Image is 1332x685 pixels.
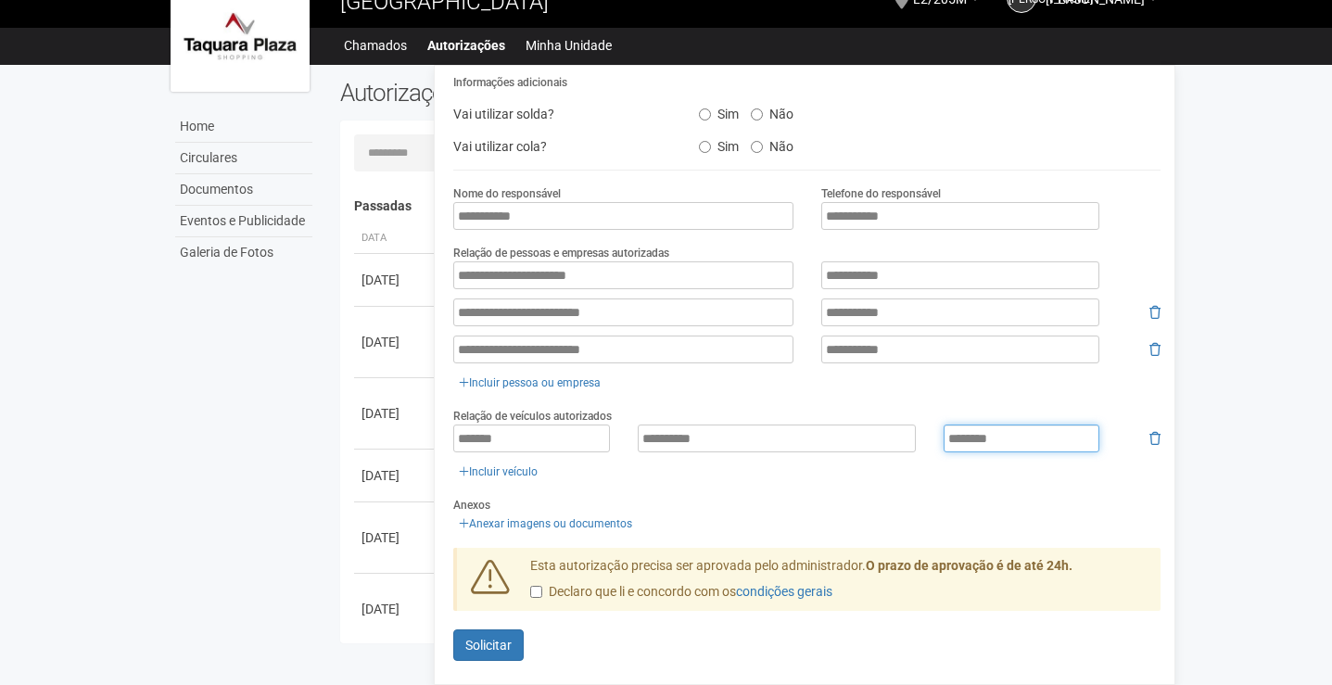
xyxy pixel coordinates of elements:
[699,100,739,122] label: Sim
[453,462,543,482] a: Incluir veículo
[530,583,832,602] label: Declaro que li e concordo com os
[699,108,711,121] input: Sim
[1149,343,1161,356] i: Remover
[453,245,669,261] label: Relação de pessoas e empresas autorizadas
[751,141,763,153] input: Não
[821,185,941,202] label: Telefone do responsável
[362,466,430,485] div: [DATE]
[362,271,430,289] div: [DATE]
[1149,306,1161,319] i: Remover
[439,100,684,128] div: Vai utilizar solda?
[751,133,793,155] label: Não
[699,133,739,155] label: Sim
[340,79,737,107] h2: Autorizações
[453,408,612,425] label: Relação de veículos autorizados
[453,514,638,534] a: Anexar imagens ou documentos
[751,108,763,121] input: Não
[453,373,606,393] a: Incluir pessoa ou empresa
[175,143,312,174] a: Circulares
[362,404,430,423] div: [DATE]
[453,497,490,514] label: Anexos
[516,557,1161,611] div: Esta autorização precisa ser aprovada pelo administrador.
[453,629,524,661] button: Solicitar
[866,558,1072,573] strong: O prazo de aprovação é de até 24h.
[362,600,430,618] div: [DATE]
[354,199,1148,213] h4: Passadas
[530,586,542,598] input: Declaro que li e concordo com oscondições gerais
[465,638,512,653] span: Solicitar
[175,206,312,237] a: Eventos e Publicidade
[175,237,312,268] a: Galeria de Fotos
[362,528,430,547] div: [DATE]
[175,174,312,206] a: Documentos
[362,333,430,351] div: [DATE]
[439,133,684,160] div: Vai utilizar cola?
[453,74,567,91] label: Informações adicionais
[453,185,561,202] label: Nome do responsável
[175,111,312,143] a: Home
[427,32,505,58] a: Autorizações
[699,141,711,153] input: Sim
[751,100,793,122] label: Não
[344,32,407,58] a: Chamados
[354,223,438,254] th: Data
[526,32,612,58] a: Minha Unidade
[1149,432,1161,445] i: Remover
[736,584,832,599] a: condições gerais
